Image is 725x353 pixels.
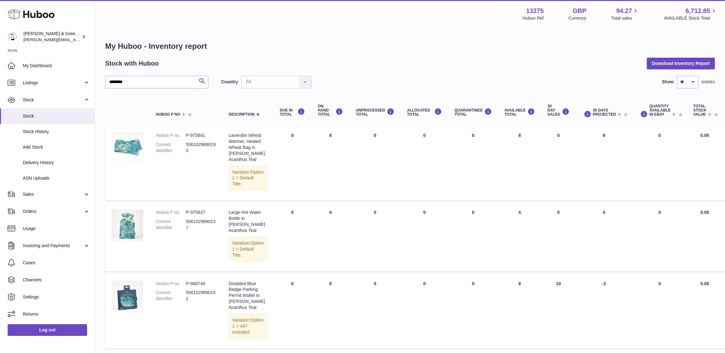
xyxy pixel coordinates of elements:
span: 0.00 [700,210,709,215]
span: 30 DAYS PROJECTED [593,108,616,117]
img: product image [111,281,143,312]
h2: Stock with Huboo [105,59,159,68]
div: Variation: [229,237,267,262]
td: 0 [273,203,311,271]
td: 0 [632,203,687,271]
td: 10 [541,274,576,348]
span: 0 [472,133,474,138]
dt: Current identifier [156,219,186,231]
div: AVAILABLE Total [505,108,535,117]
div: ON HAND Total [318,104,343,117]
span: Description [229,112,255,117]
span: Delivery History [23,160,90,166]
dd: P-968748 [186,281,216,287]
span: Invoicing and Payments [23,243,83,249]
button: Download Inventory Report [647,58,715,69]
dd: 5061029890152 [186,290,216,302]
span: 0.00 [700,133,709,138]
dt: Huboo P no [156,132,186,138]
span: Add Stock [23,144,90,150]
td: 8 [498,126,541,200]
strong: GBP [573,7,586,15]
span: Orders [23,209,83,215]
span: Option 1 = Default Title; [232,241,264,258]
span: 0.00 [700,281,709,286]
td: -2 [576,274,633,348]
span: Quantity Available in eBay [649,104,671,117]
div: Huboo Ref [523,15,544,21]
span: Total sales [611,15,639,21]
td: 0 [632,126,687,200]
div: ALLOCATED Total [407,108,442,117]
span: Cases [23,260,90,266]
td: 0 [401,274,448,348]
td: 0 [541,126,576,200]
img: product image [111,209,143,241]
div: QUARANTINED Total [455,108,492,117]
td: 0 [632,274,687,348]
div: Variation: [229,166,267,191]
td: 0 [401,203,448,271]
span: Stock History [23,129,90,135]
td: 0 [349,203,401,271]
span: entries [702,79,715,85]
a: 6,712.85 AVAILABLE Stock Total [664,7,717,21]
dd: 5061029890237 [186,219,216,231]
td: 0 [401,126,448,200]
span: 94.27 [616,7,632,15]
span: Returns [23,311,90,317]
a: 94.27 Total sales [611,7,639,21]
dt: Huboo P no [156,209,186,215]
span: ASN Uploads [23,175,90,181]
span: Stock [23,97,83,103]
dd: P-975841 [186,132,216,138]
span: Usage [23,226,90,232]
td: 8 [498,274,541,348]
div: Currency [569,15,587,21]
img: ellen@bluebadgecompany.co.uk [8,32,17,42]
span: Option 1 = VAT Included; [232,318,264,335]
div: 30 DAY SALES [548,104,569,117]
div: Disabled Blue Badge Parking Permit Wallet in [PERSON_NAME] Acanthus Teal [229,281,267,311]
div: DUE IN TOTAL [280,108,305,117]
td: 8 [311,126,349,200]
span: My Dashboard [23,63,90,69]
span: 0 [472,210,474,215]
a: Log out [8,324,87,336]
span: Listings [23,80,83,86]
td: 0 [273,126,311,200]
dt: Huboo P no [156,281,186,287]
dd: 5061029890190 [186,142,216,154]
td: 0 [349,274,401,348]
span: Huboo P no [156,112,180,117]
td: 0 [349,126,401,200]
td: 4 [311,203,349,271]
span: Channels [23,277,90,283]
span: Option 1 = Default Title; [232,170,264,187]
td: 4 [576,203,633,271]
td: 8 [576,126,633,200]
span: Stock [23,113,90,119]
dt: Current identifier [156,290,186,302]
td: 8 [311,274,349,348]
strong: 13275 [526,7,544,15]
td: 0 [273,274,311,348]
label: Country [221,79,238,85]
img: product image [111,132,143,164]
span: 6,712.85 [685,7,710,15]
dd: P-975837 [186,209,216,215]
span: 0 [472,281,474,286]
span: [PERSON_NAME][EMAIL_ADDRESS][DOMAIN_NAME] [23,37,127,42]
dt: Current identifier [156,142,186,154]
div: UNPROCESSED Total [356,108,394,117]
div: [PERSON_NAME] & Green Ltd [23,31,80,43]
td: 0 [541,203,576,271]
td: 4 [498,203,541,271]
span: AVAILABLE Stock Total [664,15,717,21]
h1: My Huboo - Inventory report [105,41,715,51]
span: Sales [23,191,83,197]
div: Variation: [229,314,267,339]
label: Show [662,79,674,85]
div: Large Hot Water Bottle in [PERSON_NAME] Acanthus Teal [229,209,267,234]
span: Settings [23,294,90,300]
